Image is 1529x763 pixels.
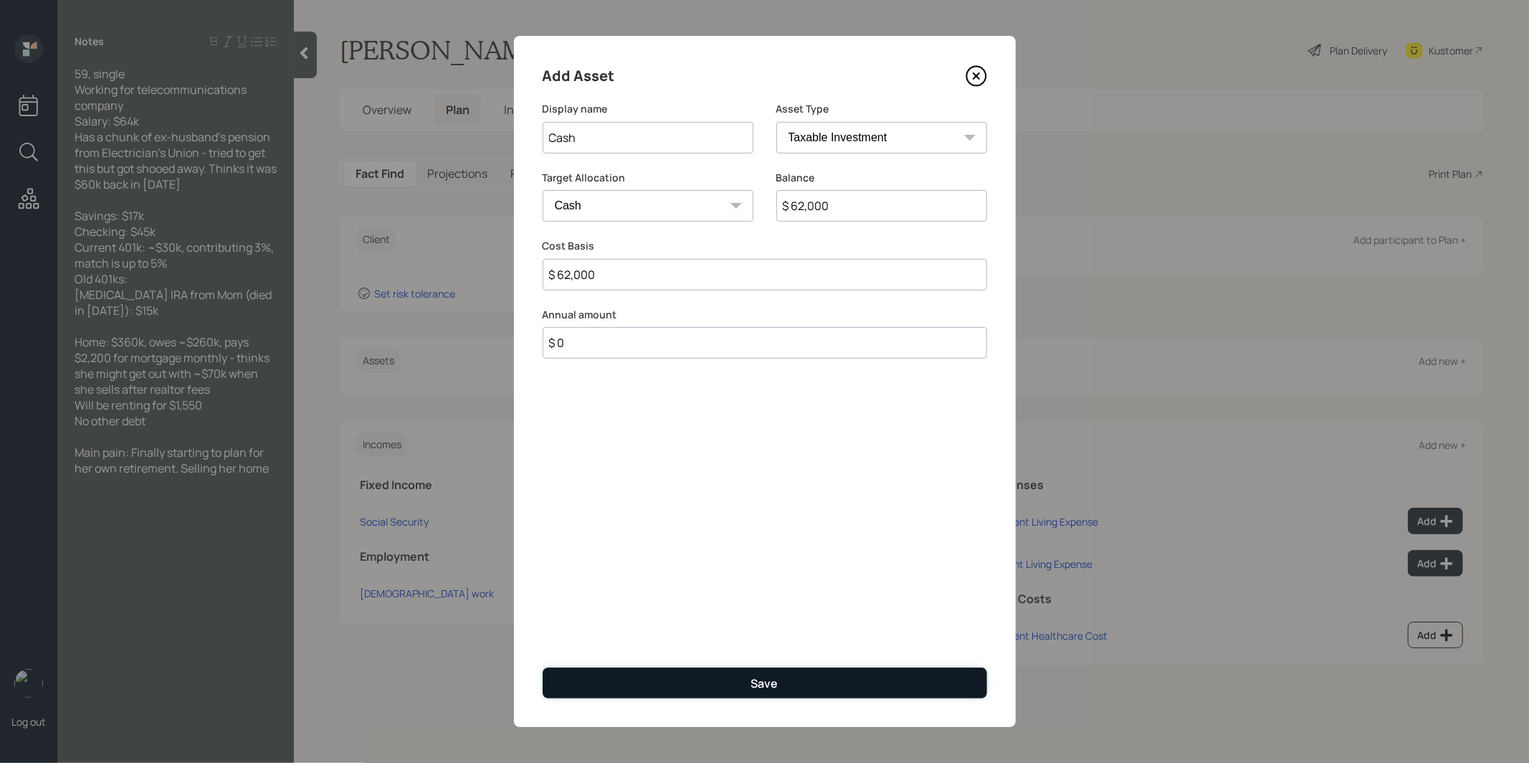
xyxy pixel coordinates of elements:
[543,308,987,322] label: Annual amount
[776,171,987,185] label: Balance
[543,102,753,116] label: Display name
[543,171,753,185] label: Target Allocation
[751,676,778,691] div: Save
[776,102,987,116] label: Asset Type
[543,668,987,698] button: Save
[543,65,615,87] h4: Add Asset
[543,239,987,253] label: Cost Basis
